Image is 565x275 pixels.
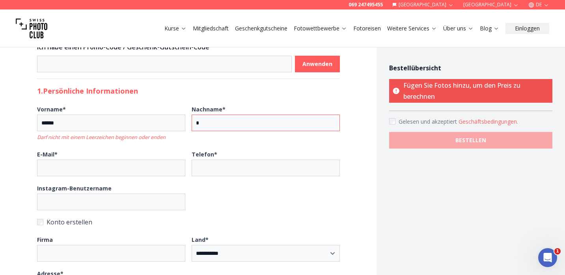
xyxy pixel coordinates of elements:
[37,160,185,176] input: E-Mail*
[37,115,185,131] input: Vorname*Darf nicht mit einem Leerzeichen beginnen oder enden
[455,136,486,144] b: BESTELLEN
[192,245,340,262] select: Land*
[37,134,166,141] i: Darf nicht mit einem Leerzeichen beginnen oder enden
[37,217,340,228] label: Konto erstellen
[37,219,43,225] input: Konto erstellen
[349,2,383,8] a: 069 247495455
[440,23,477,34] button: Über uns
[37,105,66,113] b: Vorname *
[384,23,440,34] button: Weitere Services
[190,23,232,34] button: Mitgliedschaft
[389,132,552,149] button: BESTELLEN
[538,248,557,267] iframe: Intercom live chat
[459,118,518,126] button: Accept termsGelesen und akzeptiert
[399,118,459,125] span: Gelesen und akzeptiert
[192,115,340,131] input: Nachname*
[350,23,384,34] button: Fotoreisen
[480,24,499,32] a: Blog
[294,24,347,32] a: Fotowettbewerbe
[37,85,340,96] h2: 1. Persönliche Informationen
[235,24,287,32] a: Geschenkgutscheine
[232,23,291,34] button: Geschenkgutscheine
[164,24,186,32] a: Kurse
[295,56,340,72] button: Anwenden
[192,160,340,176] input: Telefon*
[554,248,561,254] span: 1
[161,23,190,34] button: Kurse
[291,23,350,34] button: Fotowettbewerbe
[192,236,209,243] b: Land *
[389,63,552,73] h4: Bestellübersicht
[193,24,229,32] a: Mitgliedschaft
[37,185,112,192] b: Instagram-Benutzername
[443,24,474,32] a: Über uns
[477,23,502,34] button: Blog
[302,60,332,68] b: Anwenden
[192,151,217,158] b: Telefon *
[192,105,226,113] b: Nachname *
[353,24,381,32] a: Fotoreisen
[37,151,58,158] b: E-Mail *
[37,194,185,210] input: Instagram-Benutzername
[389,118,395,124] input: Accept terms
[16,13,47,44] img: Swiss photo club
[505,23,549,34] button: Einloggen
[387,24,437,32] a: Weitere Services
[37,245,185,262] input: Firma
[389,79,552,103] p: Fügen Sie Fotos hinzu, um den Preis zu berechnen
[37,236,53,243] b: Firma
